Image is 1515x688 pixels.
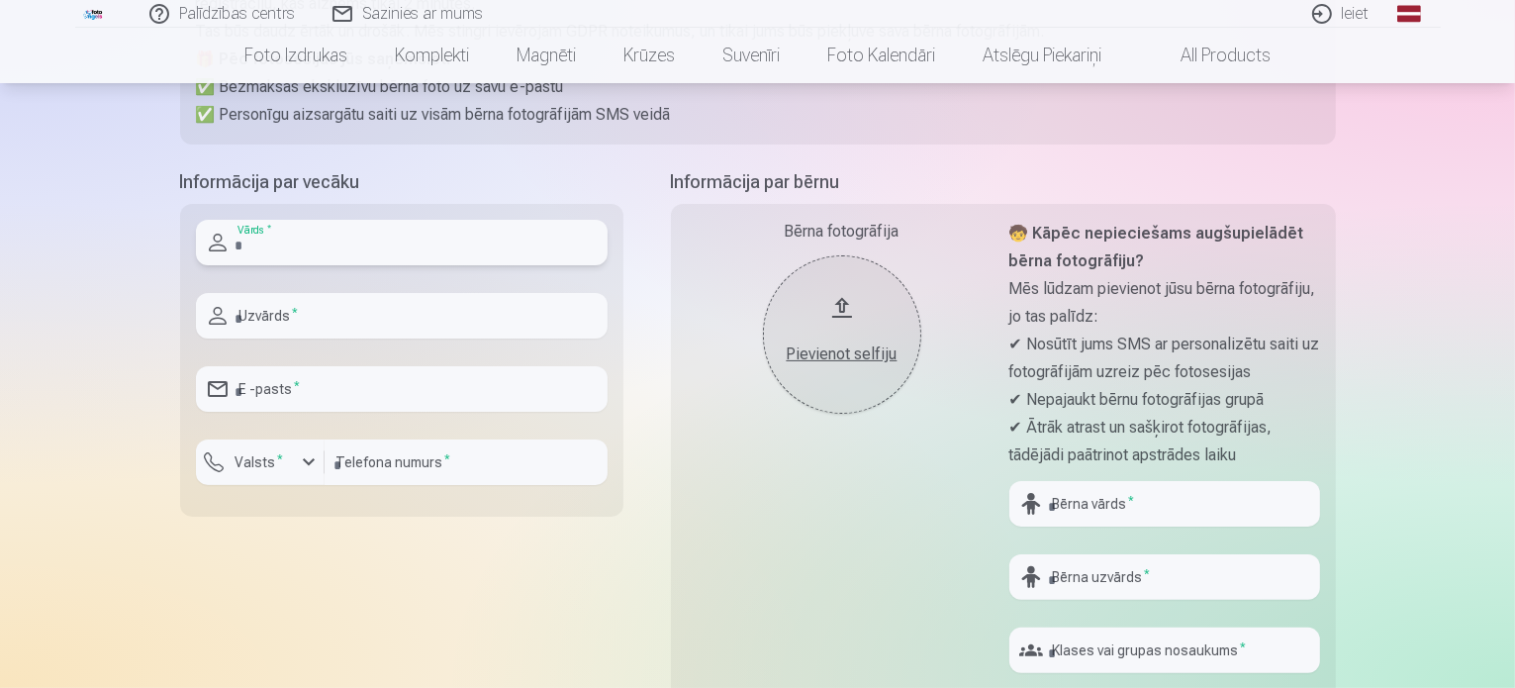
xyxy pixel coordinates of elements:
[699,28,804,83] a: Suvenīri
[196,440,325,485] button: Valsts*
[228,452,292,472] label: Valsts
[180,168,623,196] h5: Informācija par vecāku
[1009,331,1320,386] p: ✔ Nosūtīt jums SMS ar personalizētu saiti uz fotogrāfijām uzreiz pēc fotosesijas
[959,28,1125,83] a: Atslēgu piekariņi
[1009,224,1304,270] strong: 🧒 Kāpēc nepieciešams augšupielādēt bērna fotogrāfiju?
[221,28,371,83] a: Foto izdrukas
[783,343,901,366] div: Pievienot selfiju
[600,28,699,83] a: Krūzes
[196,101,1320,129] p: ✅ Personīgu aizsargātu saiti uz visām bērna fotogrāfijām SMS veidā
[493,28,600,83] a: Magnēti
[1009,386,1320,414] p: ✔ Nepajaukt bērnu fotogrāfijas grupā
[687,220,997,244] div: Bērna fotogrāfija
[1125,28,1294,83] a: All products
[804,28,959,83] a: Foto kalendāri
[83,8,105,20] img: /fa1
[196,73,1320,101] p: ✅ Bezmaksas ekskluzīvu bērna foto uz savu e-pastu
[1009,275,1320,331] p: Mēs lūdzam pievienot jūsu bērna fotogrāfiju, jo tas palīdz:
[671,168,1336,196] h5: Informācija par bērnu
[763,255,921,414] button: Pievienot selfiju
[1009,414,1320,469] p: ✔ Ātrāk atrast un sašķirot fotogrāfijas, tādējādi paātrinot apstrādes laiku
[371,28,493,83] a: Komplekti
